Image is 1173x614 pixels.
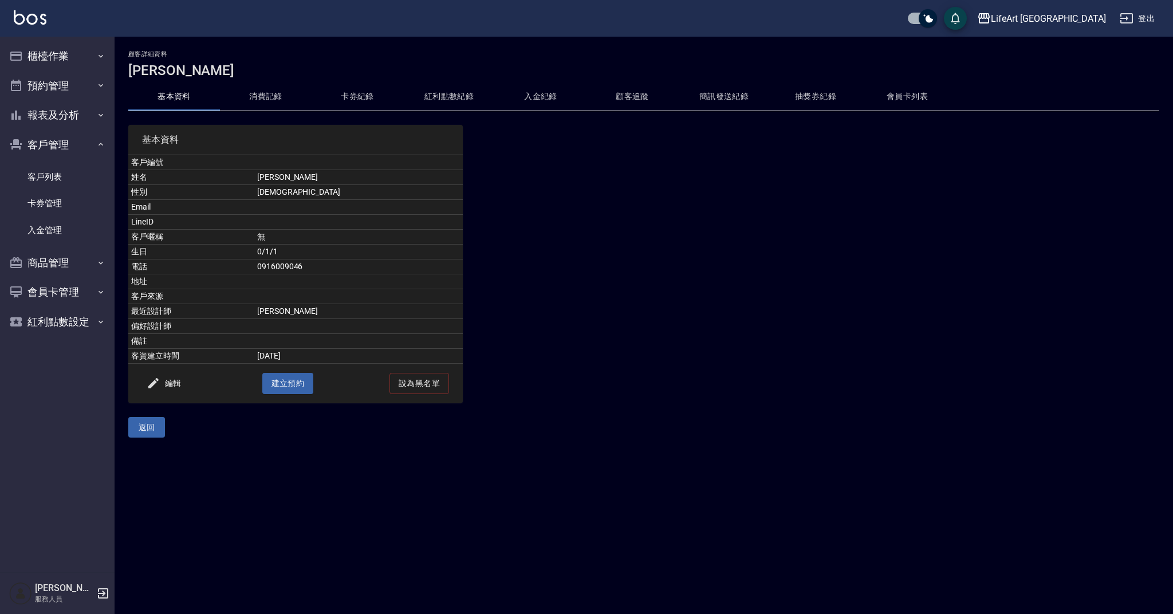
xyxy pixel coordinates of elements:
[142,134,449,145] span: 基本資料
[254,185,463,200] td: [DEMOGRAPHIC_DATA]
[973,7,1111,30] button: LifeArt [GEOGRAPHIC_DATA]
[128,289,254,304] td: 客戶來源
[128,417,165,438] button: 返回
[5,71,110,101] button: 預約管理
[403,83,495,111] button: 紅利點數紀錄
[678,83,770,111] button: 簡訊發送紀錄
[5,130,110,160] button: 客戶管理
[1115,8,1159,29] button: 登出
[128,304,254,319] td: 最近設計師
[128,155,254,170] td: 客戶編號
[495,83,586,111] button: 入金紀錄
[128,62,1159,78] h3: [PERSON_NAME]
[128,200,254,215] td: Email
[262,373,314,394] button: 建立預約
[128,50,1159,58] h2: 顧客詳細資料
[128,83,220,111] button: 基本資料
[35,594,93,604] p: 服務人員
[5,190,110,217] a: 卡券管理
[128,170,254,185] td: 姓名
[254,230,463,245] td: 無
[35,582,93,594] h5: [PERSON_NAME]
[5,41,110,71] button: 櫃檯作業
[254,304,463,319] td: [PERSON_NAME]
[944,7,967,30] button: save
[5,217,110,243] a: 入金管理
[389,373,449,394] button: 設為黑名單
[861,83,953,111] button: 會員卡列表
[128,319,254,334] td: 偏好設計師
[14,10,46,25] img: Logo
[128,245,254,259] td: 生日
[128,185,254,200] td: 性別
[254,170,463,185] td: [PERSON_NAME]
[5,100,110,130] button: 報表及分析
[220,83,312,111] button: 消費記錄
[991,11,1106,26] div: LifeArt [GEOGRAPHIC_DATA]
[312,83,403,111] button: 卡券紀錄
[254,349,463,364] td: [DATE]
[254,245,463,259] td: 0/1/1
[5,248,110,278] button: 商品管理
[254,259,463,274] td: 0916009046
[770,83,861,111] button: 抽獎券紀錄
[586,83,678,111] button: 顧客追蹤
[142,373,186,394] button: 編輯
[128,230,254,245] td: 客戶暱稱
[5,277,110,307] button: 會員卡管理
[128,274,254,289] td: 地址
[128,259,254,274] td: 電話
[128,334,254,349] td: 備註
[5,164,110,190] a: 客戶列表
[128,349,254,364] td: 客資建立時間
[5,307,110,337] button: 紅利點數設定
[9,582,32,605] img: Person
[128,215,254,230] td: LineID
